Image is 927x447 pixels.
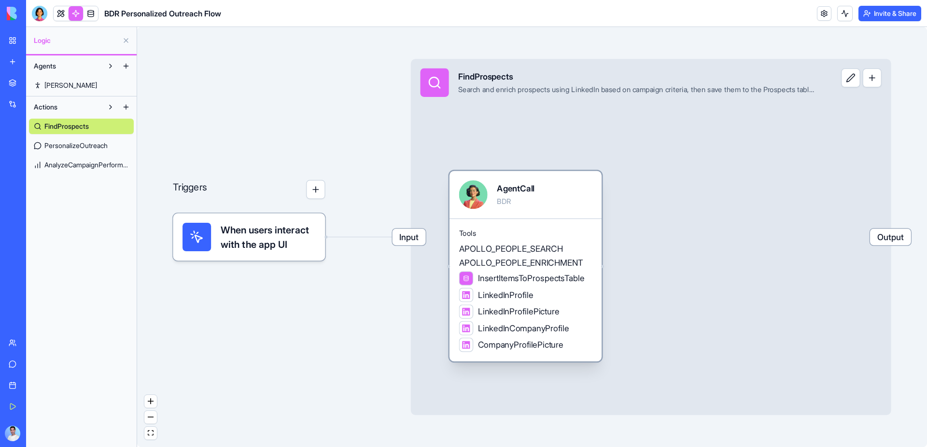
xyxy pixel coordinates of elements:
span: Output [870,229,911,245]
span: Actions [34,102,57,112]
span: InsertItemsToProspectsTable [478,272,584,284]
div: AgentCallBDRToolsAPOLLO_PEOPLE_SEARCHAPOLLO_PEOPLE_ENRICHMENTInsertItemsToProspectsTableLinkedInP... [449,171,640,361]
span: When users interact with the app UI [221,223,316,251]
a: PersonalizeOutreach [29,138,134,153]
button: zoom out [144,411,157,424]
div: Search and enrich prospects using LinkedIn based on campaign criteria, then save them to the Pros... [458,85,815,95]
span: Input [393,229,426,245]
span: LinkedInProfilePicture [478,306,560,318]
span: LinkedInCompanyProfile [478,322,569,334]
a: [PERSON_NAME] [29,78,134,93]
span: Logic [34,36,118,45]
span: PersonalizeOutreach [44,141,108,150]
button: Agents [29,58,103,74]
span: AnalyzeCampaignPerformance [44,160,129,170]
div: InputFindProspectsSearch and enrich prospects using LinkedIn based on campaign criteria, then sav... [411,59,891,415]
img: ACg8ocJe9gzVsr368_XWKPXoMQFmWIu3RKhwJqcZN6YsArLBWYAy31o=s96-c [5,426,20,441]
div: AgentCall [497,183,534,195]
span: Agents [34,61,56,71]
p: Triggers [173,180,207,199]
span: [PERSON_NAME] [44,81,97,90]
div: Triggers [173,142,325,261]
div: BDR [497,197,534,207]
button: Actions [29,99,103,115]
span: Tools [459,229,592,238]
span: CompanyProfilePicture [478,339,563,351]
div: FindProspects [458,71,815,83]
span: APOLLO_PEOPLE_SEARCH [459,243,563,255]
span: BDR Personalized Outreach Flow [104,8,221,19]
span: LinkedInProfile [478,289,534,301]
button: fit view [144,427,157,440]
a: AnalyzeCampaignPerformance [29,157,134,173]
div: When users interact with the app UI [173,213,325,260]
img: logo [7,7,67,20]
span: APOLLO_PEOPLE_ENRICHMENT [459,257,583,269]
a: FindProspects [29,119,134,134]
button: zoom in [144,395,157,408]
button: Invite & Share [858,6,921,21]
span: FindProspects [44,122,89,131]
